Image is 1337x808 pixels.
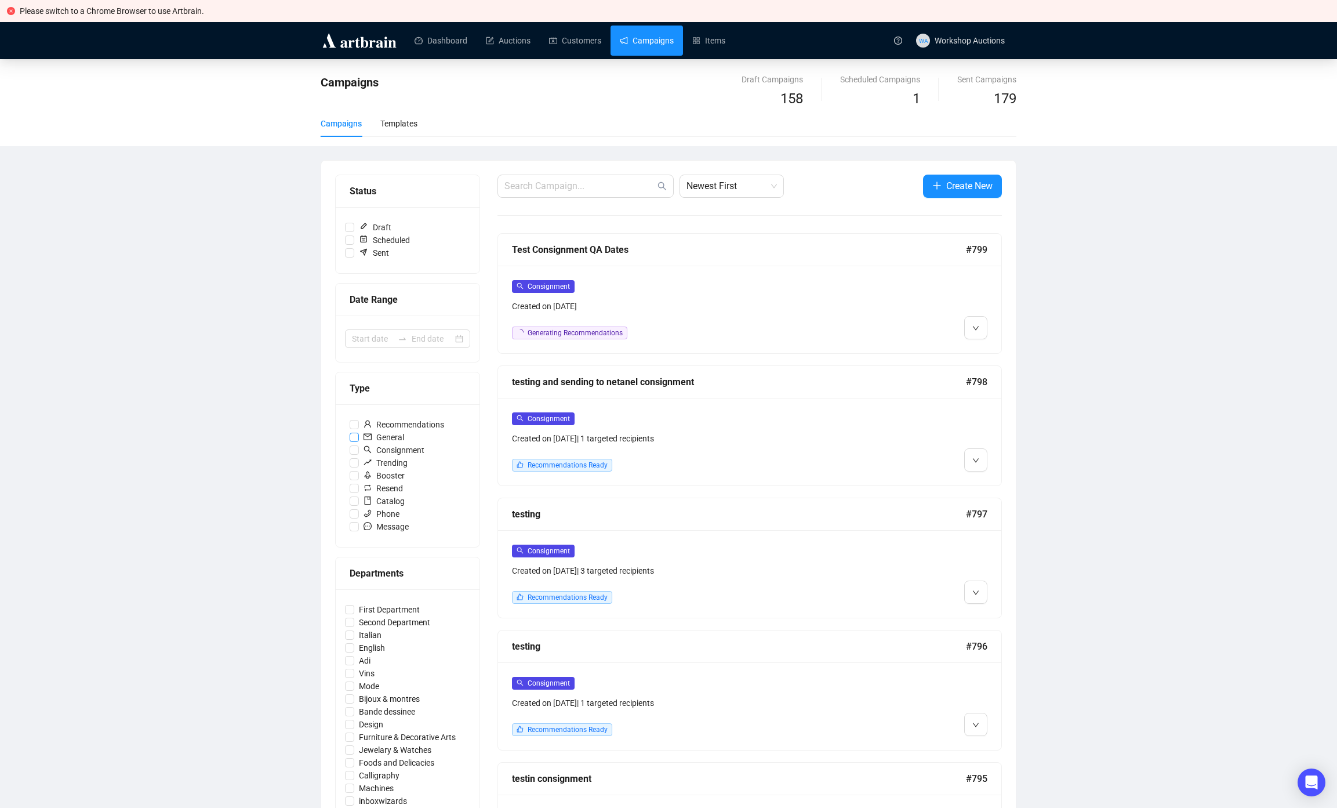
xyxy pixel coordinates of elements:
[359,431,409,444] span: General
[359,444,429,456] span: Consignment
[528,679,570,687] span: Consignment
[517,461,524,468] span: like
[415,26,467,56] a: Dashboard
[516,328,524,336] span: loading
[528,726,608,734] span: Recommendations Ready
[972,457,979,464] span: down
[972,722,979,729] span: down
[512,300,867,313] div: Created on [DATE]
[354,705,420,718] span: Bande dessinee
[350,381,466,396] div: Type
[354,247,394,259] span: Sent
[692,26,725,56] a: Items
[512,771,966,786] div: testin consignment
[517,593,524,600] span: like
[350,184,466,198] div: Status
[742,73,803,86] div: Draft Campaigns
[528,282,570,291] span: Consignment
[354,756,439,769] span: Foods and Delicacies
[354,769,404,782] span: Calligraphy
[359,520,413,533] span: Message
[966,771,987,786] span: #795
[359,495,409,508] span: Catalog
[966,507,987,521] span: #797
[354,654,375,667] span: Adi
[528,329,623,337] span: Generating Recommendations
[398,334,407,343] span: swap-right
[354,693,424,705] span: Bijoux & montres
[946,179,993,193] span: Create New
[913,90,920,107] span: 1
[354,718,388,731] span: Design
[994,90,1016,107] span: 179
[528,593,608,602] span: Recommendations Ready
[364,484,372,492] span: retweet
[497,498,1002,618] a: testing#797searchConsignmentCreated on [DATE]| 3 targeted recipientslikeRecommendations Ready
[354,234,415,247] span: Scheduled
[517,282,524,289] span: search
[512,242,966,257] div: Test Consignment QA Dates
[497,365,1002,486] a: testing and sending to netanel consignment#798searchConsignmentCreated on [DATE]| 1 targeted reci...
[354,603,424,616] span: First Department
[966,639,987,654] span: #796
[1298,769,1325,796] div: Open Intercom Messenger
[364,433,372,441] span: mail
[364,522,372,530] span: message
[935,36,1005,45] span: Workshop Auctions
[512,639,966,654] div: testing
[359,418,449,431] span: Recommendations
[354,667,379,680] span: Vins
[359,456,412,469] span: Trending
[352,332,393,345] input: Start date
[918,35,927,45] span: WA
[932,181,942,190] span: plus
[412,332,453,345] input: End date
[517,415,524,422] span: search
[497,630,1002,751] a: testing#796searchConsignmentCreated on [DATE]| 1 targeted recipientslikeRecommendations Ready
[354,629,386,642] span: Italian
[528,415,570,423] span: Consignment
[354,744,436,756] span: Jewelary & Watches
[620,26,674,56] a: Campaigns
[780,90,803,107] span: 158
[354,795,412,807] span: inboxwizards
[7,7,15,15] span: close-circle
[398,334,407,343] span: to
[364,471,372,479] span: rocket
[549,26,601,56] a: Customers
[528,547,570,555] span: Consignment
[364,497,372,505] span: book
[840,73,920,86] div: Scheduled Campaigns
[923,175,1002,198] button: Create New
[497,233,1002,354] a: Test Consignment QA Dates#799searchConsignmentCreated on [DATE]loadingGenerating Recommendations
[517,726,524,733] span: like
[321,31,398,50] img: logo
[657,182,667,191] span: search
[686,175,777,197] span: Newest First
[512,564,867,577] div: Created on [DATE] | 3 targeted recipients
[528,461,608,469] span: Recommendations Ready
[354,221,396,234] span: Draft
[20,5,1330,17] div: Please switch to a Chrome Browser to use Artbrain.
[957,73,1016,86] div: Sent Campaigns
[359,508,404,520] span: Phone
[350,566,466,581] div: Departments
[359,482,408,495] span: Resend
[350,292,466,307] div: Date Range
[321,117,362,130] div: Campaigns
[364,445,372,454] span: search
[380,117,417,130] div: Templates
[354,731,460,744] span: Furniture & Decorative Arts
[972,325,979,332] span: down
[321,75,379,89] span: Campaigns
[512,432,867,445] div: Created on [DATE] | 1 targeted recipients
[359,469,409,482] span: Booster
[504,179,655,193] input: Search Campaign...
[972,589,979,596] span: down
[364,420,372,428] span: user
[512,507,966,521] div: testing
[517,679,524,686] span: search
[364,509,372,517] span: phone
[966,242,987,257] span: #799
[354,616,435,629] span: Second Department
